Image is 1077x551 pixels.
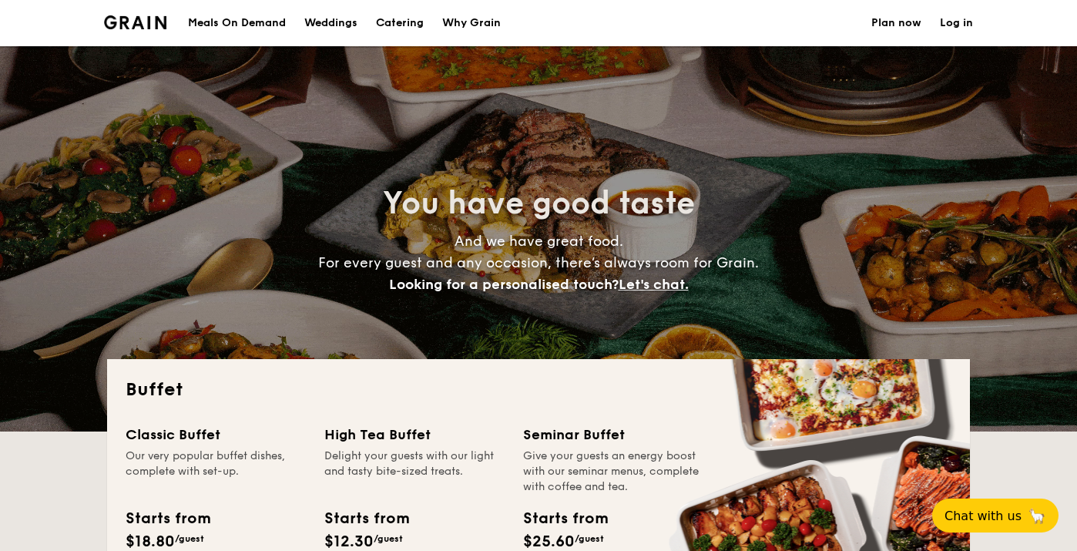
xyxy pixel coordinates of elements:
[126,449,306,495] div: Our very popular buffet dishes, complete with set-up.
[523,424,703,445] div: Seminar Buffet
[126,378,951,402] h2: Buffet
[324,424,505,445] div: High Tea Buffet
[126,533,175,551] span: $18.80
[389,276,619,293] span: Looking for a personalised touch?
[944,509,1022,523] span: Chat with us
[318,233,759,293] span: And we have great food. For every guest and any occasion, there’s always room for Grain.
[104,15,166,29] a: Logotype
[175,533,204,544] span: /guest
[324,533,374,551] span: $12.30
[932,499,1059,533] button: Chat with us🦙
[126,507,210,530] div: Starts from
[619,276,689,293] span: Let's chat.
[1028,507,1046,525] span: 🦙
[324,507,408,530] div: Starts from
[126,424,306,445] div: Classic Buffet
[374,533,403,544] span: /guest
[383,185,695,222] span: You have good taste
[104,15,166,29] img: Grain
[523,507,607,530] div: Starts from
[324,449,505,495] div: Delight your guests with our light and tasty bite-sized treats.
[575,533,604,544] span: /guest
[523,449,703,495] div: Give your guests an energy boost with our seminar menus, complete with coffee and tea.
[523,533,575,551] span: $25.60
